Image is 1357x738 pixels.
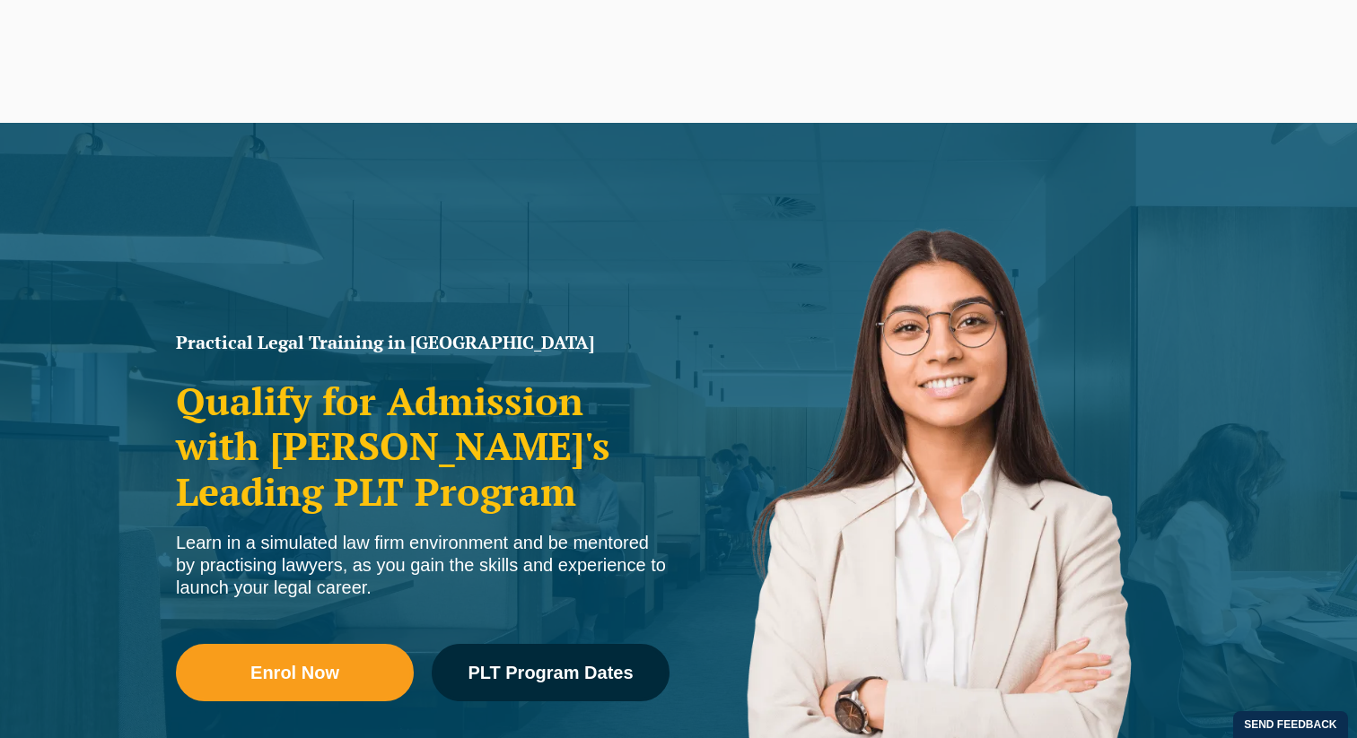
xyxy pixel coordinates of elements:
[432,644,670,701] a: PLT Program Dates
[176,378,670,514] h2: Qualify for Admission with [PERSON_NAME]'s Leading PLT Program
[176,334,670,352] h1: Practical Legal Training in [GEOGRAPHIC_DATA]
[250,664,339,682] span: Enrol Now
[176,644,414,701] a: Enrol Now
[468,664,633,682] span: PLT Program Dates
[176,532,670,599] div: Learn in a simulated law firm environment and be mentored by practising lawyers, as you gain the ...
